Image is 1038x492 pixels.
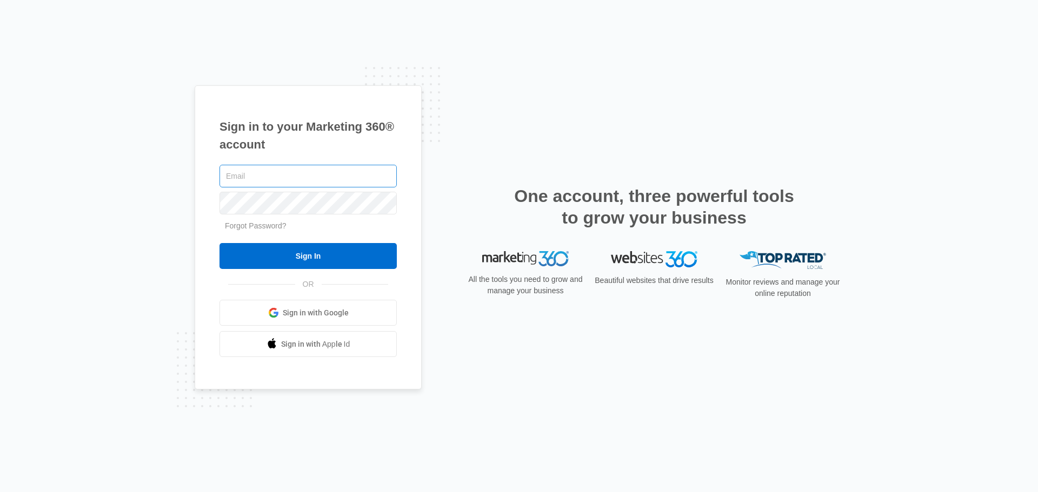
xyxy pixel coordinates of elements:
p: Monitor reviews and manage your online reputation [722,277,843,299]
img: Websites 360 [611,251,697,267]
h2: One account, three powerful tools to grow your business [511,185,797,228]
p: All the tools you need to grow and manage your business [465,274,586,296]
img: Top Rated Local [740,251,826,269]
a: Sign in with Apple Id [219,331,397,357]
h1: Sign in to your Marketing 360® account [219,118,397,153]
img: Marketing 360 [482,251,569,266]
a: Sign in with Google [219,300,397,326]
input: Email [219,165,397,187]
span: Sign in with Apple Id [281,339,350,350]
span: OR [295,279,322,290]
input: Sign In [219,243,397,269]
p: Beautiful websites that drive results [594,275,715,286]
a: Forgot Password? [225,221,287,230]
span: Sign in with Google [283,307,349,319]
